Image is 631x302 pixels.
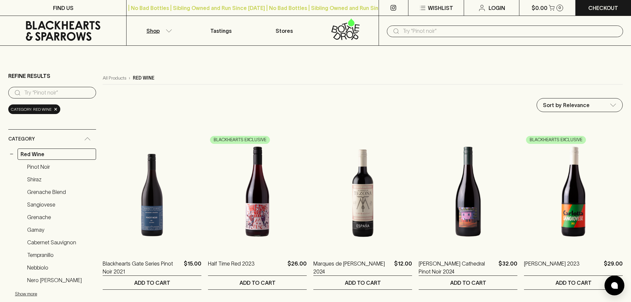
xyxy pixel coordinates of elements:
a: Tempranillo [24,249,96,261]
p: Sort by Relevance [543,101,590,109]
button: ADD TO CART [103,276,201,289]
p: ADD TO CART [450,279,486,287]
a: Nero [PERSON_NAME] [24,274,96,286]
span: × [54,106,58,113]
a: Blackhearts Gate Series Pinot Noir 2021 [103,260,181,275]
a: Stores [253,16,316,45]
span: Category [8,135,35,143]
p: 0 [558,6,561,10]
a: Grenache Blend [24,186,96,198]
a: Shiraz [24,174,96,185]
a: Tastings [189,16,252,45]
p: › [129,75,130,82]
div: Category [8,130,96,149]
a: Marques de [PERSON_NAME] 2024 [313,260,392,275]
p: $29.00 [604,260,623,275]
p: ADD TO CART [345,279,381,287]
img: Carlotta Sangiovese 2023 [524,134,623,250]
p: $32.00 [499,260,517,275]
a: Nebbiolo [24,262,96,273]
p: $12.00 [394,260,412,275]
p: ADD TO CART [239,279,276,287]
button: Show more [15,287,102,301]
p: Tastings [210,27,232,35]
p: Shop [146,27,160,35]
a: Half Time Red 2023 [208,260,255,275]
button: ADD TO CART [524,276,623,289]
a: [PERSON_NAME] Cathedral Pinot Noir 2024 [419,260,496,275]
input: Try “Pinot noir” [24,88,91,98]
p: $0.00 [532,4,548,12]
a: Pinot Noir [24,161,96,172]
button: − [8,151,15,157]
div: Sort by Relevance [537,98,622,112]
img: Blackhearts Gate Series Pinot Noir 2021 [103,134,201,250]
a: All Products [103,75,126,82]
button: ADD TO CART [419,276,517,289]
p: Refine Results [8,72,50,80]
img: Half Time Red 2023 [208,134,307,250]
p: Checkout [588,4,618,12]
button: Shop [127,16,189,45]
a: Red Wine [18,149,96,160]
p: Login [489,4,505,12]
p: $15.00 [184,260,201,275]
input: Try "Pinot noir" [403,26,618,36]
p: Wishlist [428,4,453,12]
p: ADD TO CART [555,279,592,287]
p: FIND US [53,4,74,12]
a: Grenache [24,211,96,223]
img: bubble-icon [611,282,618,289]
p: Stores [276,27,293,35]
p: ADD TO CART [134,279,170,287]
button: ADD TO CART [208,276,307,289]
button: ADD TO CART [313,276,412,289]
a: Sangiovese [24,199,96,210]
a: Gamay [24,224,96,235]
p: red wine [133,75,154,82]
img: Marques de Tezona Tempranillo 2024 [313,134,412,250]
a: [PERSON_NAME] 2023 [524,260,580,275]
img: William Downie Cathedral Pinot Noir 2024 [419,134,517,250]
a: Cabernet Sauvignon [24,237,96,248]
span: Category: red wine [11,106,52,113]
p: $26.00 [288,260,307,275]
